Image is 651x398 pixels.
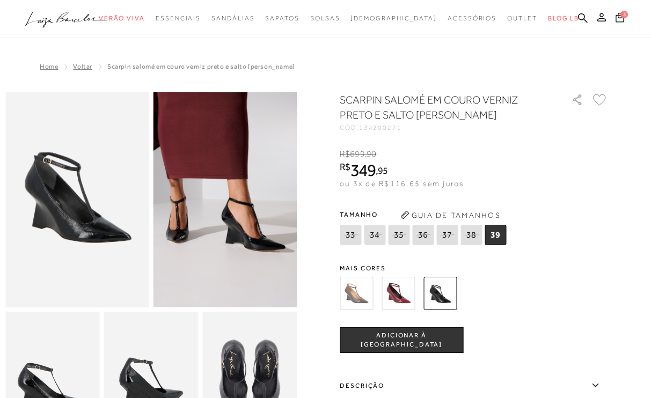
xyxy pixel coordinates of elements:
[507,14,537,22] span: Outlet
[382,277,415,310] img: SCARPIN SALOMÉ EM COURO VERNIZ MARSALA SALTO ANABELA
[340,265,608,271] span: Mais cores
[340,162,350,172] i: R$
[40,63,58,70] a: Home
[156,14,201,22] span: Essenciais
[340,331,463,350] span: ADICIONAR À [GEOGRAPHIC_DATA]
[359,124,402,131] span: 134200271
[448,9,496,28] a: noSubCategoriesText
[340,225,361,245] span: 33
[350,9,437,28] a: noSubCategoriesText
[73,63,92,70] a: Voltar
[5,92,149,307] img: image
[548,9,579,28] a: BLOG LB
[340,124,554,131] div: CÓD:
[310,9,340,28] a: noSubCategoriesText
[620,11,628,18] span: 3
[340,179,464,188] span: ou 3x de R$116,65 sem juros
[340,327,463,353] button: ADICIONAR À [GEOGRAPHIC_DATA]
[436,225,458,245] span: 37
[460,225,482,245] span: 38
[107,63,295,70] span: SCARPIN SALOMÉ EM COURO VERNIZ PRETO E SALTO [PERSON_NAME]
[448,14,496,22] span: Acessórios
[211,14,254,22] span: Sandálias
[548,14,579,22] span: BLOG LB
[350,14,437,22] span: [DEMOGRAPHIC_DATA]
[412,225,434,245] span: 36
[485,225,506,245] span: 39
[350,149,364,159] span: 699
[397,207,504,224] button: Guia de Tamanhos
[99,14,145,22] span: Verão Viva
[367,149,376,159] span: 90
[364,225,385,245] span: 34
[376,166,388,175] i: ,
[265,9,299,28] a: noSubCategoriesText
[388,225,409,245] span: 35
[340,277,373,310] img: SCARPIN SALOMÉ EM COURO VERNIZ CINZA STORM E SALTO ANABELA
[211,9,254,28] a: noSubCategoriesText
[507,9,537,28] a: noSubCategoriesText
[340,92,541,122] h1: SCARPIN SALOMÉ EM COURO VERNIZ PRETO E SALTO [PERSON_NAME]
[378,165,388,176] span: 95
[612,12,627,26] button: 3
[340,207,509,223] span: Tamanho
[350,160,376,180] span: 349
[340,149,350,159] i: R$
[310,14,340,22] span: Bolsas
[156,9,201,28] a: noSubCategoriesText
[99,9,145,28] a: noSubCategoriesText
[365,149,377,159] i: ,
[153,92,297,307] img: image
[423,277,457,310] img: SCARPIN SALOMÉ EM COURO VERNIZ PRETO E SALTO ANABELA
[265,14,299,22] span: Sapatos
